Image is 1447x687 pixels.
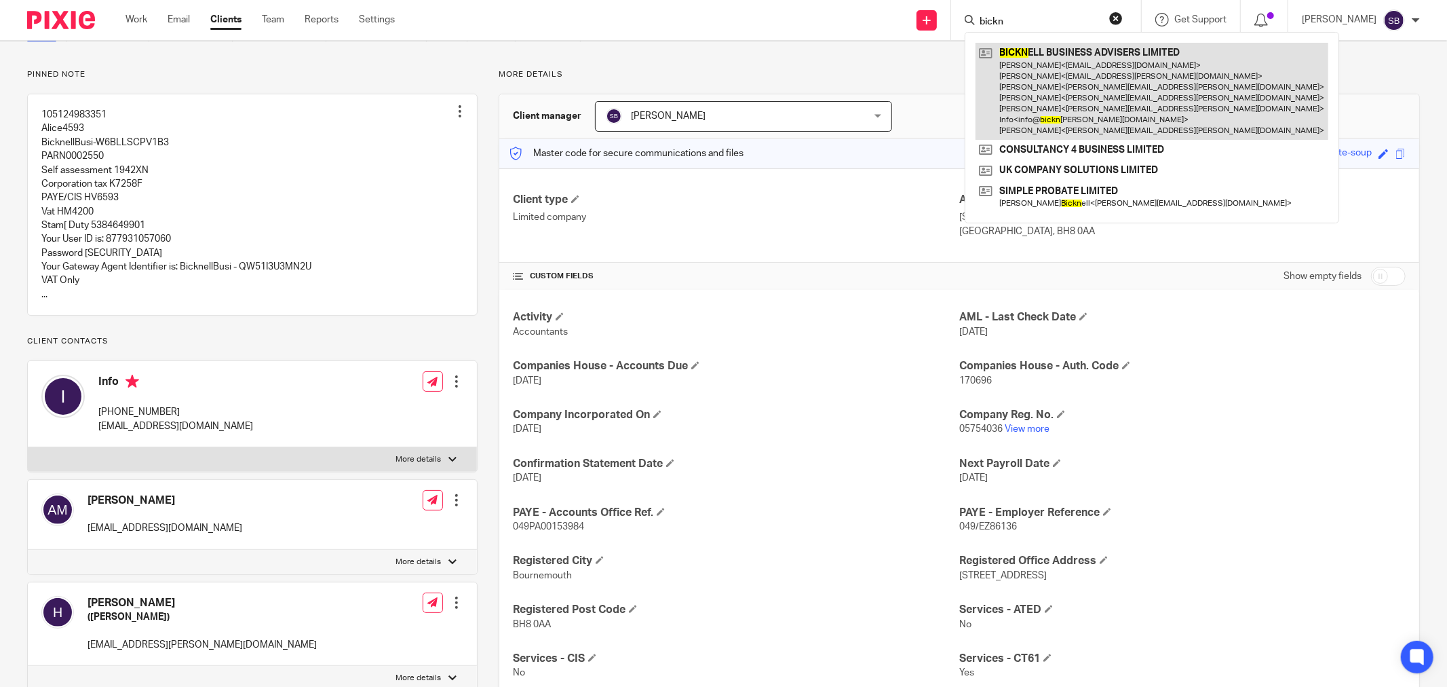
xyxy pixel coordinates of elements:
p: [EMAIL_ADDRESS][PERSON_NAME][DOMAIN_NAME] [88,638,317,652]
h4: CUSTOM FIELDS [513,271,959,282]
h4: Address [959,193,1406,207]
p: [STREET_ADDRESS] [959,210,1406,224]
span: [PERSON_NAME] [631,111,706,121]
i: Primary [126,375,139,388]
p: More details [499,69,1420,80]
span: Yes [959,668,974,677]
span: [DATE] [513,376,541,386]
a: View more [1005,424,1049,434]
p: More details [396,454,442,465]
h4: [PERSON_NAME] [88,494,242,508]
span: BH8 0AA [513,620,551,629]
a: Reports [305,13,339,26]
h4: Next Payroll Date [959,457,1406,471]
img: svg%3E [606,108,622,124]
span: 049/EZ86136 [959,522,1017,532]
span: No [513,668,525,677]
span: Accountants [513,327,568,337]
h4: Registered City [513,554,959,568]
span: 05754036 [959,424,1003,434]
img: svg%3E [41,494,74,526]
h4: Confirmation Statement Date [513,457,959,471]
a: Clients [210,13,242,26]
h4: PAYE - Employer Reference [959,506,1406,520]
p: More details [396,557,442,568]
h4: Company Reg. No. [959,408,1406,422]
h4: Activity [513,310,959,324]
span: Bournemouth [513,571,572,580]
h5: ([PERSON_NAME]) [88,610,317,624]
p: [PHONE_NUMBER] [98,405,253,419]
h4: Companies House - Accounts Due [513,359,959,373]
span: [DATE] [513,424,541,434]
h4: Services - CIS [513,652,959,666]
p: [EMAIL_ADDRESS][DOMAIN_NAME] [88,521,242,535]
a: Team [262,13,284,26]
img: Pixie [27,11,95,29]
a: Settings [359,13,395,26]
p: Master code for secure communications and files [509,147,744,160]
h4: Client type [513,193,959,207]
h4: Registered Office Address [959,554,1406,568]
p: Limited company [513,210,959,224]
p: [PERSON_NAME] [1302,13,1376,26]
span: Get Support [1174,15,1227,24]
span: 170696 [959,376,992,386]
h4: Companies House - Auth. Code [959,359,1406,373]
label: Show empty fields [1284,270,1362,283]
span: 049PA00153984 [513,522,584,532]
h4: Services - CT61 [959,652,1406,666]
p: [EMAIL_ADDRESS][DOMAIN_NAME] [98,420,253,433]
input: Search [978,16,1100,29]
span: [DATE] [959,327,988,337]
p: Pinned note [27,69,478,80]
img: svg%3E [41,596,74,629]
h4: Company Incorporated On [513,408,959,422]
h3: Client manager [513,109,581,123]
h4: [PERSON_NAME] [88,596,317,610]
a: Work [126,13,147,26]
p: More details [396,673,442,684]
span: [DATE] [513,473,541,483]
span: No [959,620,971,629]
a: Email [168,13,190,26]
p: [GEOGRAPHIC_DATA], BH8 0AA [959,225,1406,238]
span: [DATE] [959,473,988,483]
h4: Services - ATED [959,603,1406,617]
img: svg%3E [41,375,85,418]
p: Client contacts [27,336,478,347]
button: Clear [1109,12,1123,25]
h4: AML - Last Check Date [959,310,1406,324]
h4: PAYE - Accounts Office Ref. [513,506,959,520]
img: svg%3E [1383,10,1405,31]
span: [STREET_ADDRESS] [959,571,1047,580]
h4: Registered Post Code [513,603,959,617]
h4: Info [98,375,253,392]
